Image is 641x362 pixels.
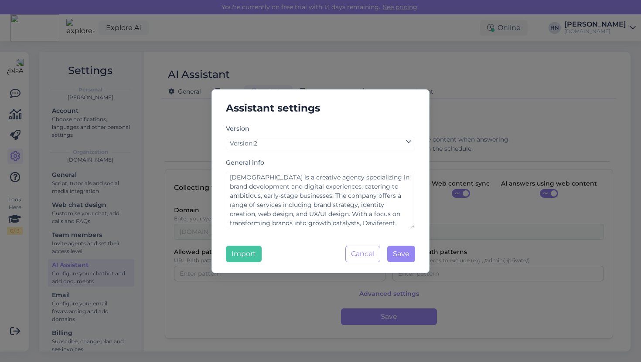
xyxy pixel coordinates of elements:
textarea: [DEMOGRAPHIC_DATA] is a creative agency specializing in brand development and digital experiences... [226,171,415,228]
a: Version:2 [226,137,415,150]
span: Save [393,250,409,258]
span: Version : 2 [230,139,257,147]
button: Cancel [345,246,380,262]
h5: Assistant settings [219,100,422,116]
button: Save [387,246,415,262]
button: Import [226,246,262,262]
label: Version [226,124,253,133]
label: General info [226,158,268,167]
